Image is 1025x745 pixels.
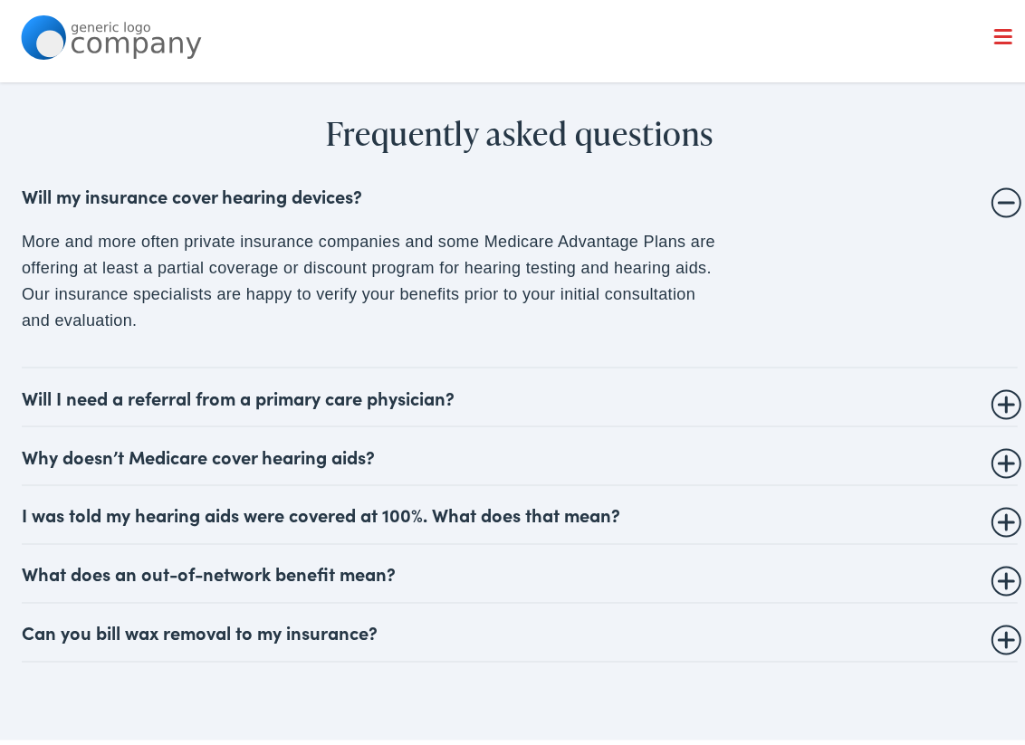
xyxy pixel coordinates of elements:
[22,558,1018,579] summary: What does an out-of-network benefit mean?
[22,440,1018,462] summary: Why doesn’t Medicare cover hearing aids?
[21,109,1019,148] h2: Frequently asked questions
[22,499,1018,521] summary: I was told my hearing aids were covered at 100%. What does that mean?
[34,72,1019,129] a: What We Offer
[22,224,719,328] p: More and more often private insurance companies and some Medicare Advantage Plans are offering at...
[22,616,1018,638] summary: Can you bill wax removal to my insurance?
[22,179,1018,201] summary: Will my insurance cover hearing devices?
[22,381,1018,403] summary: Will I need a referral from a primary care physician?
